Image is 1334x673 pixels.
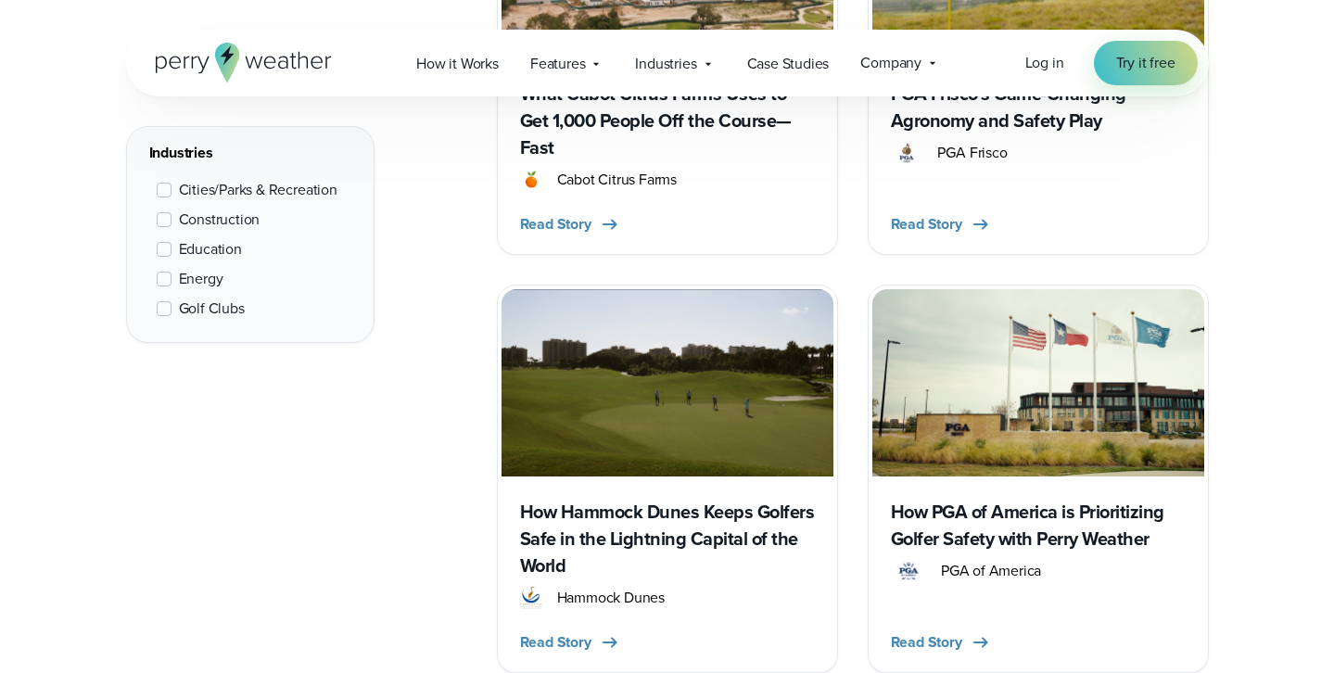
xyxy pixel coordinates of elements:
span: Read Story [891,213,962,235]
a: Log in [1025,52,1064,74]
span: Read Story [891,631,962,654]
span: Log in [1025,52,1064,73]
img: cabot citrus golf [520,169,542,191]
span: Industries [635,53,696,75]
button: Read Story [891,213,992,235]
img: PGA.svg [891,560,926,582]
button: Read Story [520,213,621,235]
span: Hammock Dunes [557,587,666,609]
div: Industries [149,142,351,164]
a: How it Works [400,44,515,83]
h3: What Cabot Citrus Farms Uses to Get 1,000 People Off the Course—Fast [520,81,815,161]
span: Construction [179,209,260,231]
a: How Hammock Dunes Keeps Golfers Safe in the Lightning Capital of the World Hammock Dunes Read Story [497,285,838,672]
a: Case Studies [731,44,845,83]
span: Read Story [520,631,591,654]
span: Try it free [1116,52,1175,74]
span: How it Works [416,53,499,75]
span: Education [179,238,242,260]
a: Try it free [1094,41,1198,85]
span: Company [860,52,921,74]
button: Read Story [520,631,621,654]
span: PGA of America [941,560,1041,582]
h3: How Hammock Dunes Keeps Golfers Safe in the Lightning Capital of the World [520,499,815,579]
img: PGA-Frisco.svg [891,142,923,164]
a: PGA of America, Frisco Campus How PGA of America is Prioritizing Golfer Safety with Perry Weather... [868,285,1209,672]
span: Golf Clubs [179,298,245,320]
span: Cities/Parks & Recreation [179,179,337,201]
span: PGA Frisco [937,142,1007,164]
h3: How PGA of America is Prioritizing Golfer Safety with Perry Weather [891,499,1186,552]
span: Case Studies [747,53,830,75]
span: Energy [179,268,223,290]
button: Read Story [891,631,992,654]
span: Cabot Citrus Farms [557,169,678,191]
img: PGA of America, Frisco Campus [872,289,1204,476]
span: Features [530,53,586,75]
span: Read Story [520,213,591,235]
h3: PGA Frisco’s Game-Changing Agronomy and Safety Play [891,81,1186,134]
